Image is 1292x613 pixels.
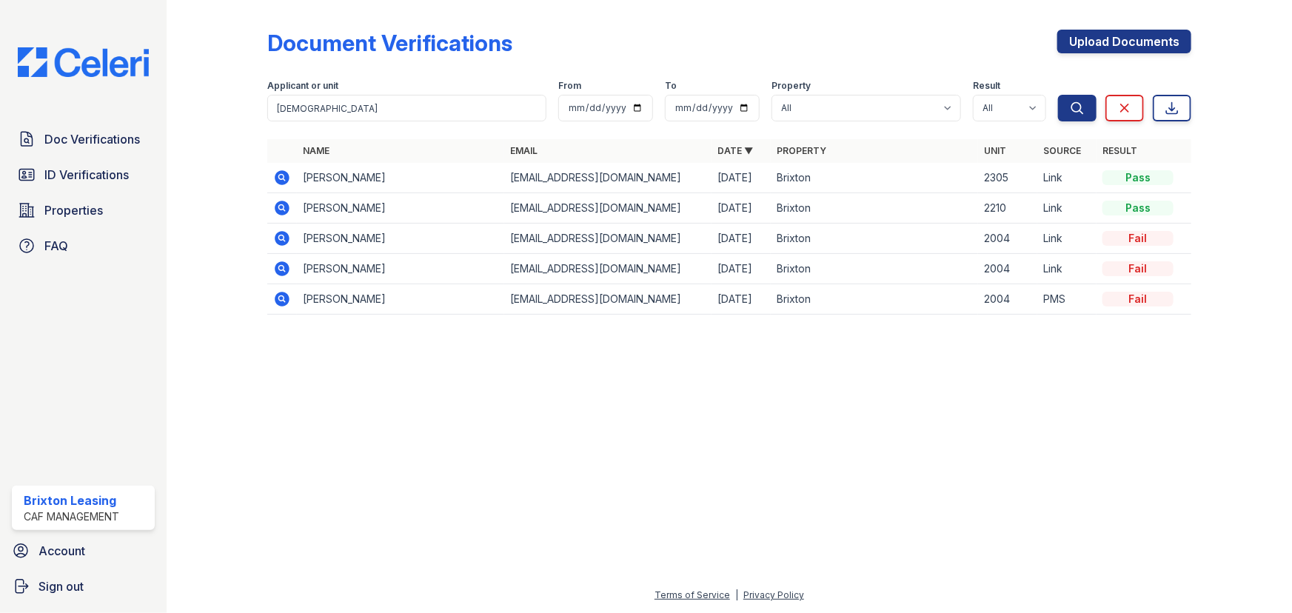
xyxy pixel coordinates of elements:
[510,145,538,156] a: Email
[504,284,712,315] td: [EMAIL_ADDRESS][DOMAIN_NAME]
[771,163,978,193] td: Brixton
[712,284,771,315] td: [DATE]
[777,145,826,156] a: Property
[24,509,119,524] div: CAF Management
[1037,163,1097,193] td: Link
[1037,193,1097,224] td: Link
[1037,284,1097,315] td: PMS
[6,572,161,601] a: Sign out
[771,193,978,224] td: Brixton
[44,130,140,148] span: Doc Verifications
[44,166,129,184] span: ID Verifications
[1037,224,1097,254] td: Link
[39,577,84,595] span: Sign out
[39,542,85,560] span: Account
[504,193,712,224] td: [EMAIL_ADDRESS][DOMAIN_NAME]
[978,284,1037,315] td: 2004
[267,95,546,121] input: Search by name, email, or unit number
[44,237,68,255] span: FAQ
[978,163,1037,193] td: 2305
[297,284,504,315] td: [PERSON_NAME]
[712,224,771,254] td: [DATE]
[297,193,504,224] td: [PERSON_NAME]
[12,231,155,261] a: FAQ
[12,160,155,190] a: ID Verifications
[771,80,811,92] label: Property
[771,254,978,284] td: Brixton
[984,145,1006,156] a: Unit
[558,80,581,92] label: From
[24,492,119,509] div: Brixton Leasing
[504,163,712,193] td: [EMAIL_ADDRESS][DOMAIN_NAME]
[267,80,338,92] label: Applicant or unit
[735,589,738,600] div: |
[655,589,730,600] a: Terms of Service
[504,224,712,254] td: [EMAIL_ADDRESS][DOMAIN_NAME]
[1057,30,1191,53] a: Upload Documents
[504,254,712,284] td: [EMAIL_ADDRESS][DOMAIN_NAME]
[1102,170,1174,185] div: Pass
[771,284,978,315] td: Brixton
[717,145,753,156] a: Date ▼
[44,201,103,219] span: Properties
[712,254,771,284] td: [DATE]
[771,224,978,254] td: Brixton
[665,80,677,92] label: To
[712,193,771,224] td: [DATE]
[973,80,1000,92] label: Result
[1102,231,1174,246] div: Fail
[1102,261,1174,276] div: Fail
[1102,292,1174,306] div: Fail
[1102,145,1137,156] a: Result
[743,589,804,600] a: Privacy Policy
[297,254,504,284] td: [PERSON_NAME]
[297,224,504,254] td: [PERSON_NAME]
[12,195,155,225] a: Properties
[6,47,161,77] img: CE_Logo_Blue-a8612792a0a2168367f1c8372b55b34899dd931a85d93a1a3d3e32e68fde9ad4.png
[267,30,512,56] div: Document Verifications
[978,224,1037,254] td: 2004
[978,193,1037,224] td: 2210
[303,145,329,156] a: Name
[978,254,1037,284] td: 2004
[1037,254,1097,284] td: Link
[1102,201,1174,215] div: Pass
[297,163,504,193] td: [PERSON_NAME]
[6,536,161,566] a: Account
[712,163,771,193] td: [DATE]
[1043,145,1081,156] a: Source
[12,124,155,154] a: Doc Verifications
